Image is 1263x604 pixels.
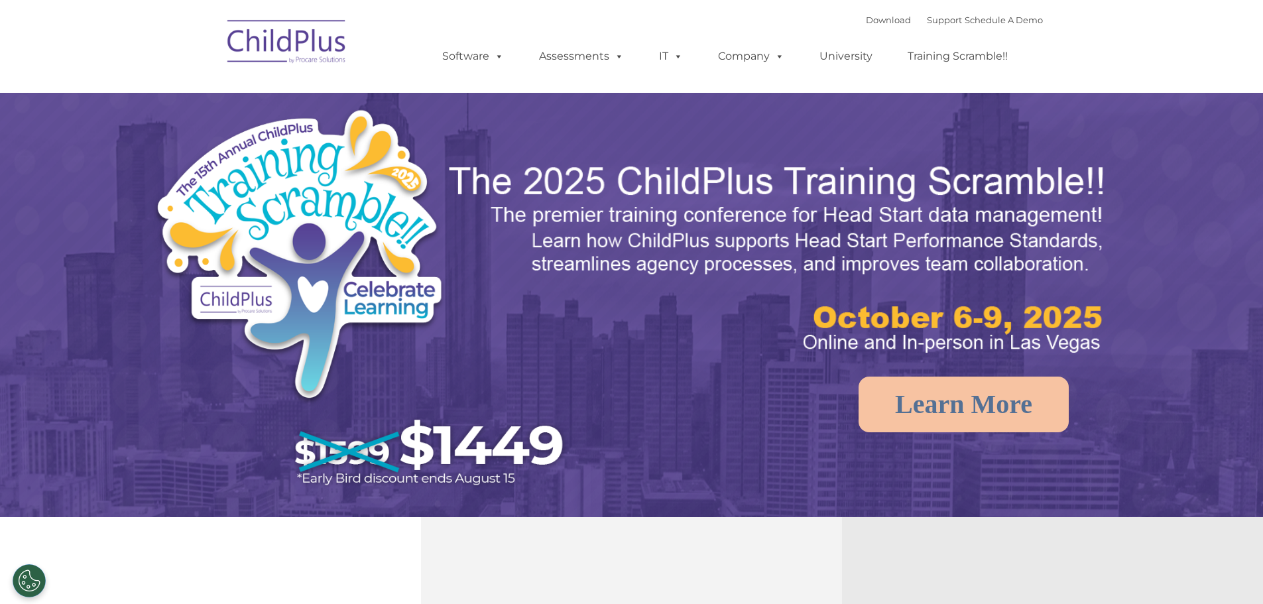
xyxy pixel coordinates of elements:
font: | [866,15,1043,25]
a: Training Scramble!! [894,43,1021,70]
button: Cookies Settings [13,564,46,597]
a: Software [429,43,517,70]
a: IT [646,43,696,70]
a: Schedule A Demo [965,15,1043,25]
a: University [806,43,886,70]
img: ChildPlus by Procare Solutions [221,11,353,77]
a: Assessments [526,43,637,70]
a: Support [927,15,962,25]
a: Company [705,43,798,70]
a: Learn More [859,377,1069,432]
a: Download [866,15,911,25]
